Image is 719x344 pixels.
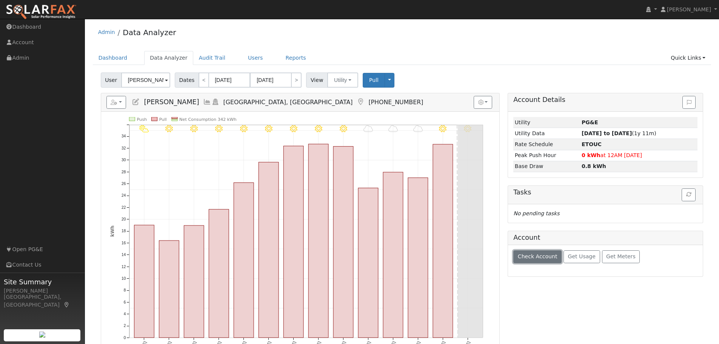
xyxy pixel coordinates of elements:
[93,51,133,65] a: Dashboard
[190,125,198,133] i: 9/12 - Clear
[144,51,193,65] a: Data Analyzer
[356,98,365,106] a: Map
[363,73,385,88] button: Pull
[665,51,711,65] a: Quick Links
[283,146,303,338] rect: onclick=""
[122,182,126,186] text: 26
[137,117,147,122] text: Push
[4,277,81,287] span: Site Summary
[122,194,126,198] text: 24
[122,205,126,210] text: 22
[122,217,126,221] text: 20
[39,332,45,338] img: retrieve
[240,125,248,133] i: 9/14 - Clear
[4,293,81,309] div: [GEOGRAPHIC_DATA], [GEOGRAPHIC_DATA]
[223,99,353,106] span: [GEOGRAPHIC_DATA], [GEOGRAPHIC_DATA]
[122,253,126,257] text: 14
[408,178,428,338] rect: onclick=""
[363,125,373,133] i: 9/19 - Cloudy
[306,73,328,88] span: View
[383,172,403,338] rect: onclick=""
[333,147,353,338] rect: onclick=""
[122,170,126,174] text: 28
[6,4,77,20] img: SolarFax
[193,51,231,65] a: Audit Trail
[63,302,70,308] a: Map
[203,98,211,106] a: Multi-Series Graph
[179,117,237,122] text: Net Consumption 342 kWh
[413,125,423,133] i: 9/21 - Cloudy
[122,265,126,269] text: 12
[369,77,379,83] span: Pull
[291,73,302,88] a: >
[123,336,126,340] text: 0
[209,210,229,338] rect: onclick=""
[513,210,559,216] i: No pending tasks
[259,162,279,338] rect: onclick=""
[513,250,562,263] button: Check Account
[513,188,697,196] h5: Tasks
[184,225,204,338] rect: onclick=""
[280,51,312,65] a: Reports
[433,144,453,338] rect: onclick=""
[582,119,598,125] strong: ID: 14877562, authorized: 08/29/24
[242,51,269,65] a: Users
[144,98,199,106] span: [PERSON_NAME]
[159,117,166,122] text: Pull
[513,96,697,104] h5: Account Details
[327,73,358,88] button: Utility
[123,312,126,316] text: 4
[358,188,378,338] rect: onclick=""
[513,117,580,128] td: Utility
[122,276,126,281] text: 10
[98,29,115,35] a: Admin
[175,73,199,88] span: Dates
[582,130,632,136] strong: [DATE] to [DATE]
[582,163,606,169] strong: 0.8 kWh
[368,99,423,106] span: [PHONE_NUMBER]
[682,96,696,109] button: Issue History
[123,324,126,328] text: 2
[513,139,580,150] td: Rate Schedule
[513,161,580,172] td: Base Draw
[215,125,223,133] i: 9/13 - Clear
[132,98,140,106] a: Edit User (17376)
[101,73,122,88] span: User
[518,253,557,259] span: Check Account
[340,125,347,133] i: 9/18 - Clear
[513,150,580,161] td: Peak Push Hour
[122,134,126,139] text: 34
[265,125,273,133] i: 9/15 - Clear
[582,130,656,136] span: (1y 11m)
[315,125,322,133] i: 9/17 - Clear
[110,225,115,237] text: kWh
[513,128,580,139] td: Utility Data
[122,229,126,233] text: 18
[439,125,446,133] i: 9/22 - Clear
[606,253,636,259] span: Get Meters
[123,300,126,304] text: 6
[234,183,254,338] rect: onclick=""
[582,141,602,147] strong: H
[211,98,220,106] a: Login As (last 06/29/2025 6:00:54 PM)
[122,241,126,245] text: 16
[122,146,126,150] text: 32
[139,125,149,133] i: 9/10 - PartlyCloudy
[123,28,176,37] a: Data Analyzer
[122,158,126,162] text: 30
[682,188,696,201] button: Refresh
[159,241,179,338] rect: onclick=""
[563,250,600,263] button: Get Usage
[4,287,81,295] div: [PERSON_NAME]
[123,288,126,293] text: 8
[568,253,596,259] span: Get Usage
[290,125,297,133] i: 9/16 - Clear
[199,73,209,88] a: <
[308,144,328,338] rect: onclick=""
[582,152,600,158] strong: 0 kWh
[513,234,540,241] h5: Account
[134,225,154,338] rect: onclick=""
[121,73,170,88] input: Select a User
[667,6,711,12] span: [PERSON_NAME]
[580,150,697,161] td: at 12AM [DATE]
